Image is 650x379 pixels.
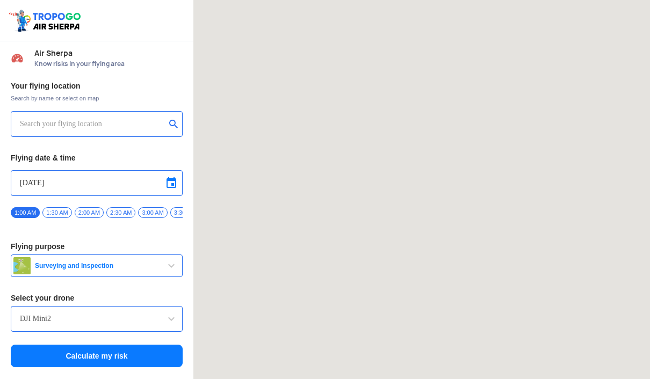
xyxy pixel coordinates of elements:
span: Search by name or select on map [11,94,183,103]
button: Calculate my risk [11,345,183,367]
span: 3:00 AM [138,207,167,218]
button: Surveying and Inspection [11,254,183,277]
input: Select Date [20,177,174,189]
h3: Flying date & time [11,154,183,162]
input: Search your flying location [20,118,165,130]
img: ic_tgdronemaps.svg [8,8,84,33]
h3: Your flying location [11,82,183,90]
input: Search by name or Brand [20,312,174,325]
span: 1:30 AM [42,207,71,218]
span: Surveying and Inspection [31,261,165,270]
span: Air Sherpa [34,49,183,57]
span: Know risks in your flying area [34,60,183,68]
h3: Select your drone [11,294,183,302]
img: survey.png [13,257,31,274]
span: 2:30 AM [106,207,135,218]
img: Risk Scores [11,52,24,64]
span: 1:00 AM [11,207,40,218]
span: 3:30 AM [170,207,199,218]
span: 2:00 AM [75,207,104,218]
h3: Flying purpose [11,243,183,250]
